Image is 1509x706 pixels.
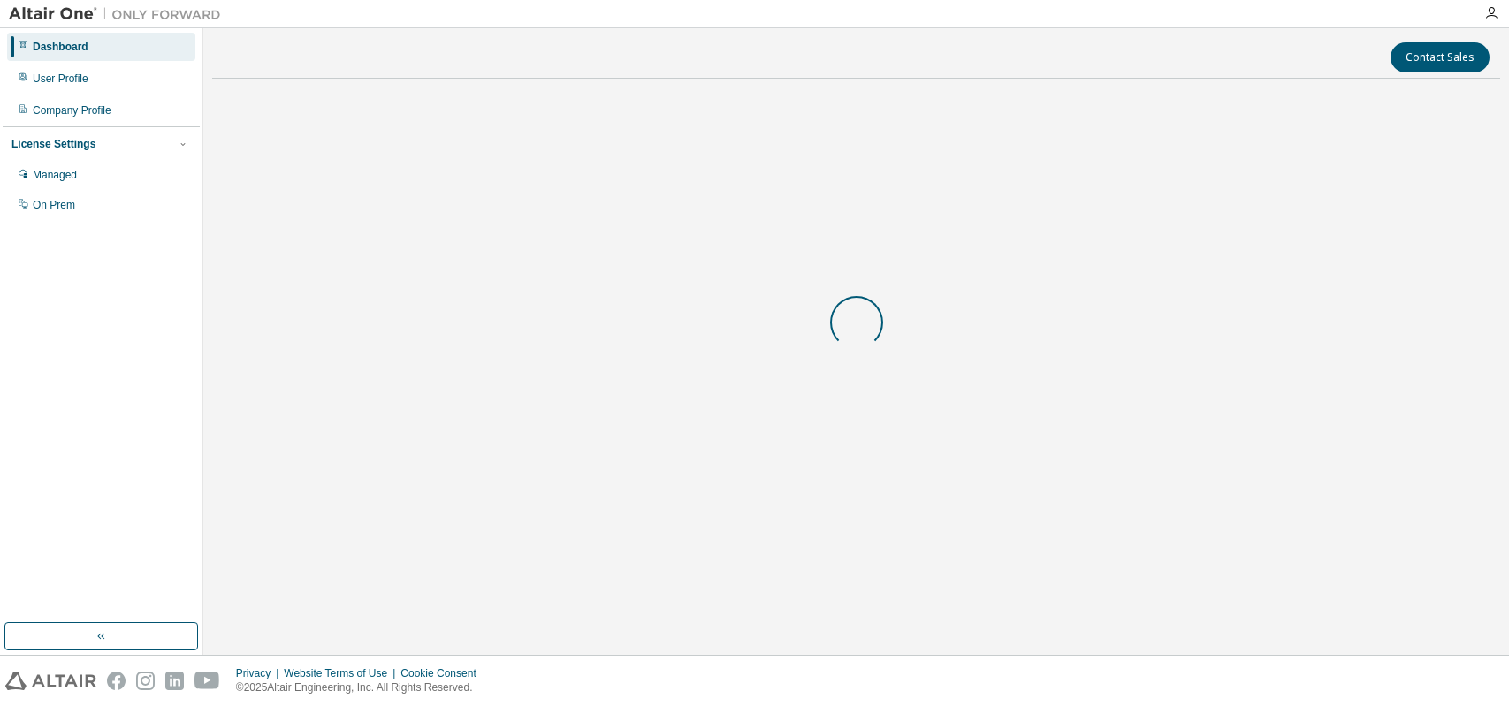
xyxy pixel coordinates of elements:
[33,168,77,182] div: Managed
[33,198,75,212] div: On Prem
[33,72,88,86] div: User Profile
[5,672,96,690] img: altair_logo.svg
[11,137,95,151] div: License Settings
[107,672,126,690] img: facebook.svg
[194,672,220,690] img: youtube.svg
[165,672,184,690] img: linkedin.svg
[284,666,400,680] div: Website Terms of Use
[236,666,284,680] div: Privacy
[1391,42,1490,72] button: Contact Sales
[236,680,487,695] p: © 2025 Altair Engineering, Inc. All Rights Reserved.
[400,666,486,680] div: Cookie Consent
[33,40,88,54] div: Dashboard
[33,103,111,118] div: Company Profile
[9,5,230,23] img: Altair One
[136,672,155,690] img: instagram.svg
